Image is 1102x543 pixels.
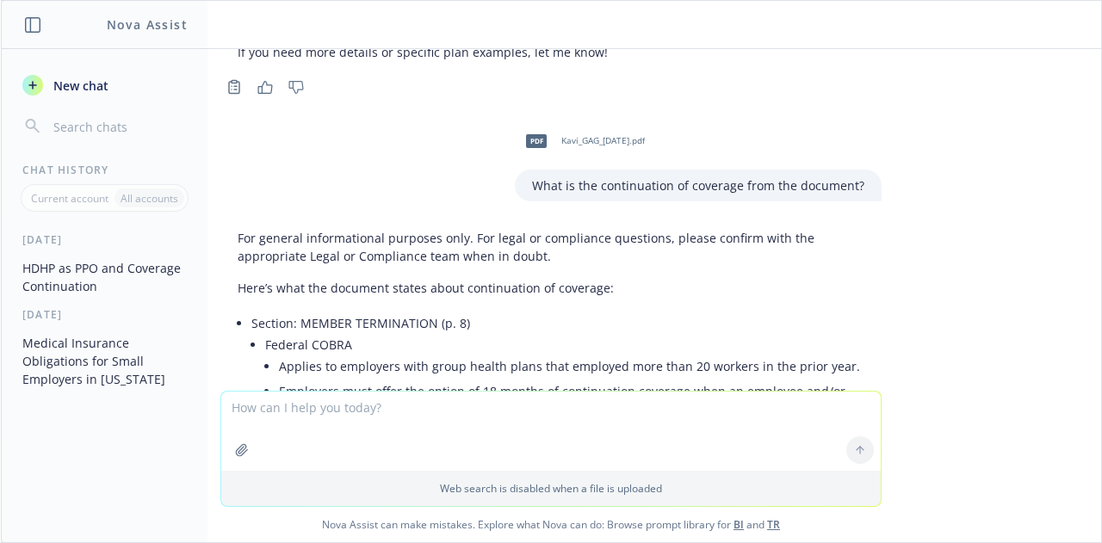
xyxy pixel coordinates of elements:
button: HDHP as PPO and Coverage Continuation [15,254,194,300]
svg: Copy to clipboard [226,79,242,95]
h1: Nova Assist [107,15,188,34]
div: [DATE] [2,307,207,322]
p: Here’s what the document states about continuation of coverage: [238,279,864,297]
button: Thumbs down [282,75,310,99]
p: Federal COBRA [265,336,864,354]
p: If you need more details or specific plan examples, let me know! [238,43,864,61]
li: Applies to employers with group health plans that employed more than 20 workers in the prior year. [279,354,864,379]
button: Medical Insurance Obligations for Small Employers in [US_STATE] [15,329,194,393]
p: Web search is disabled when a file is uploaded [232,481,870,496]
input: Search chats [50,114,187,139]
span: pdf [526,134,547,147]
div: [DATE] [2,232,207,247]
p: For general informational purposes only. For legal or compliance questions, please confirm with t... [238,229,864,265]
p: Section: MEMBER TERMINATION (p. 8) [251,314,864,332]
a: BI [734,517,744,532]
p: Current account [31,191,108,206]
button: New chat [15,70,194,101]
p: What is the continuation of coverage from the document? [532,176,864,194]
div: pdfKavi_GAG_[DATE].pdf [515,120,648,163]
li: Employers must offer the option of 18 months of continuation coverage when an employee and/or fam... [279,379,864,422]
a: TR [767,517,780,532]
div: Chat History [2,163,207,177]
p: All accounts [121,191,178,206]
span: New chat [50,77,108,95]
span: Kavi_GAG_[DATE].pdf [561,135,645,146]
span: Nova Assist can make mistakes. Explore what Nova can do: Browse prompt library for and [8,507,1094,542]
